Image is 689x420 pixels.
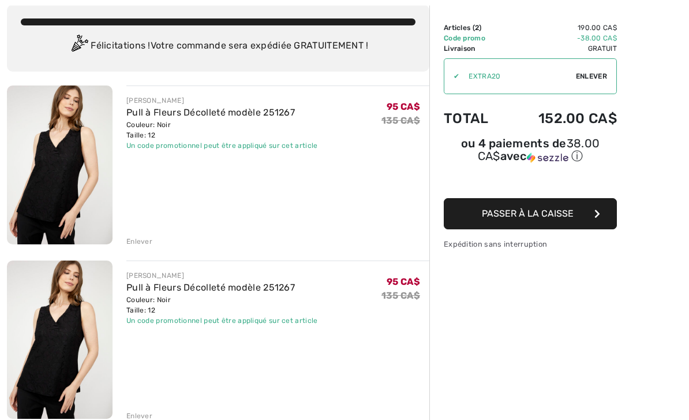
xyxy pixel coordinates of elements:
button: Passer à la caisse [444,199,617,230]
div: [PERSON_NAME] [126,96,318,106]
div: ou 4 paiements de38.00 CA$avecSezzle Cliquez pour en savoir plus sur Sezzle [444,139,617,169]
td: Total [444,99,507,139]
div: Un code promotionnel peut être appliqué sur cet article [126,141,318,151]
a: Pull à Fleurs Décolleté modèle 251267 [126,107,295,118]
span: Enlever [576,72,607,82]
div: Félicitations ! Votre commande sera expédiée GRATUITEMENT ! [21,35,415,58]
div: Couleur: Noir Taille: 12 [126,295,318,316]
div: ou 4 paiements de avec [444,139,617,165]
span: 95 CA$ [387,277,420,288]
td: Articles ( ) [444,23,507,34]
img: Congratulation2.svg [68,35,91,58]
img: Sezzle [527,153,568,163]
span: 38.00 CA$ [478,137,600,163]
img: Pull à Fleurs Décolleté modèle 251267 [7,261,113,420]
td: Code promo [444,34,507,44]
iframe: PayPal-paypal [444,169,617,195]
span: 95 CA$ [387,102,420,113]
a: Pull à Fleurs Décolleté modèle 251267 [126,283,295,293]
td: 190.00 CA$ [507,23,617,34]
span: Passer à la caisse [482,209,574,220]
td: Gratuit [507,44,617,54]
div: Enlever [126,237,152,247]
td: 152.00 CA$ [507,99,617,139]
div: Un code promotionnel peut être appliqué sur cet article [126,316,318,326]
span: 2 [475,24,479,32]
div: Expédition sans interruption [444,239,617,250]
input: Code promo [459,60,576,94]
s: 135 CA$ [381,291,420,302]
s: 135 CA$ [381,116,420,127]
td: -38.00 CA$ [507,34,617,44]
td: Livraison [444,44,507,54]
img: Pull à Fleurs Décolleté modèle 251267 [7,86,113,245]
div: [PERSON_NAME] [126,271,318,281]
div: Couleur: Noir Taille: 12 [126,120,318,141]
div: ✔ [444,72,459,82]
